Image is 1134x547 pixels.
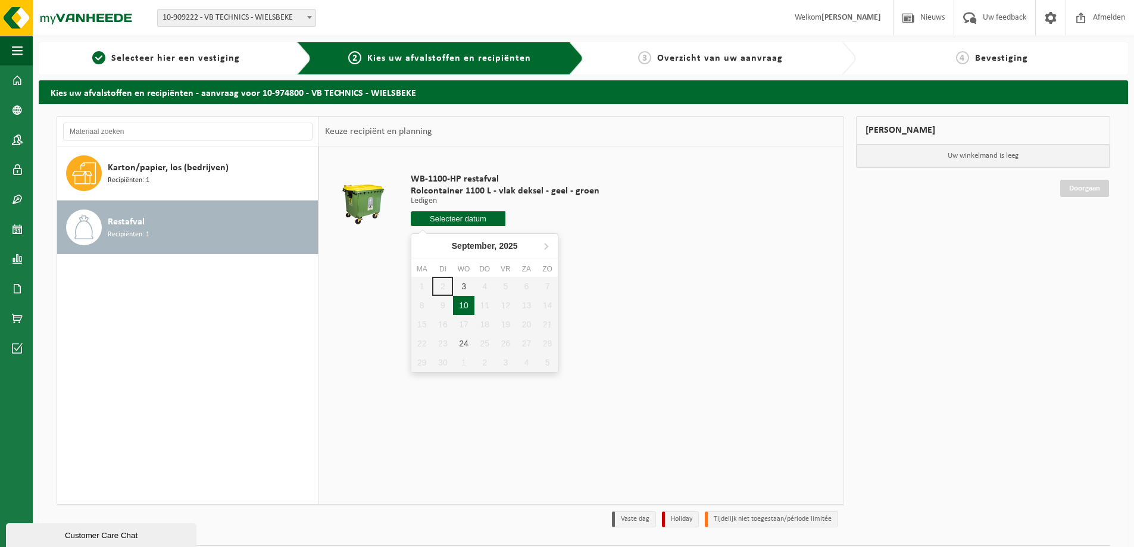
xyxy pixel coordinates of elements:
div: September, [447,236,523,255]
span: 2 [348,51,361,64]
span: Selecteer hier een vestiging [111,54,240,63]
span: Recipiënten: 1 [108,229,149,240]
div: 1 [453,353,474,372]
h2: Kies uw afvalstoffen en recipiënten - aanvraag voor 10-974800 - VB TECHNICS - WIELSBEKE [39,80,1128,104]
div: 3 [453,277,474,296]
input: Materiaal zoeken [63,123,313,140]
span: 10-909222 - VB TECHNICS - WIELSBEKE [158,10,315,26]
a: Doorgaan [1060,180,1109,197]
span: 10-909222 - VB TECHNICS - WIELSBEKE [157,9,316,27]
button: Karton/papier, los (bedrijven) Recipiënten: 1 [57,146,318,201]
div: za [516,263,537,275]
span: Restafval [108,215,145,229]
div: do [474,263,495,275]
div: vr [495,263,516,275]
div: zo [537,263,558,275]
div: 10 [453,296,474,315]
div: di [432,263,453,275]
span: Kies uw afvalstoffen en recipiënten [367,54,531,63]
span: 4 [956,51,969,64]
span: Recipiënten: 1 [108,175,149,186]
iframe: chat widget [6,521,199,547]
li: Tijdelijk niet toegestaan/période limitée [705,511,838,527]
p: Ledigen [411,197,599,205]
input: Selecteer datum [411,211,505,226]
a: 1Selecteer hier een vestiging [45,51,288,65]
button: Restafval Recipiënten: 1 [57,201,318,254]
span: 1 [92,51,105,64]
span: Bevestiging [975,54,1028,63]
div: 24 [453,334,474,353]
span: Karton/papier, los (bedrijven) [108,161,229,175]
span: WB-1100-HP restafval [411,173,599,185]
span: Overzicht van uw aanvraag [657,54,783,63]
div: Keuze recipiënt en planning [319,117,438,146]
li: Vaste dag [612,511,656,527]
span: Rolcontainer 1100 L - vlak deksel - geel - groen [411,185,599,197]
i: 2025 [499,242,517,250]
p: Uw winkelmand is leeg [857,145,1110,167]
li: Holiday [662,511,699,527]
div: ma [411,263,432,275]
strong: [PERSON_NAME] [821,13,881,22]
span: 3 [638,51,651,64]
div: [PERSON_NAME] [856,116,1111,145]
div: wo [453,263,474,275]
